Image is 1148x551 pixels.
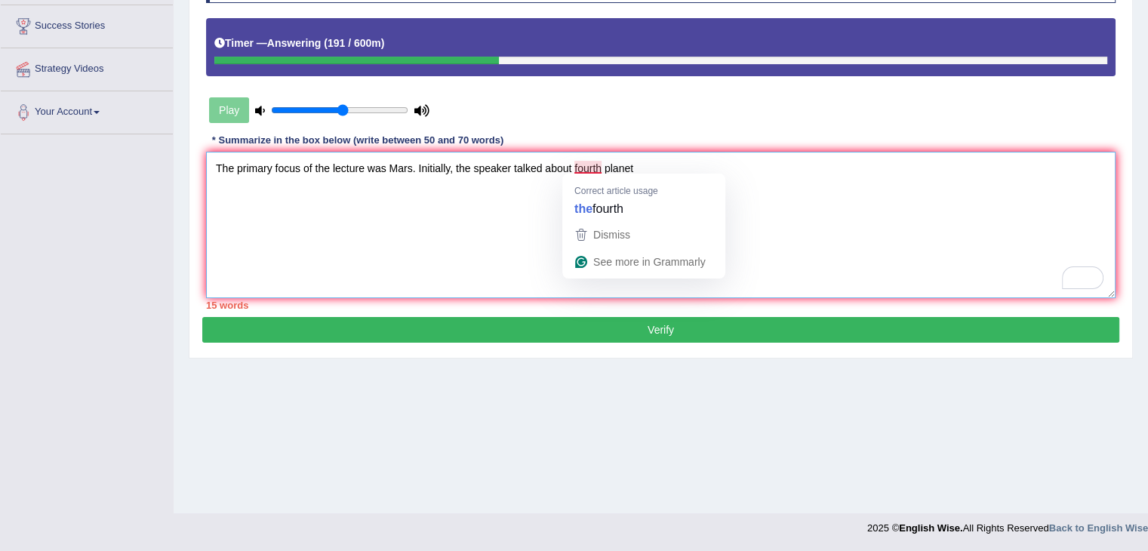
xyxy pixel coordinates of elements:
b: ) [381,37,385,49]
textarea: To enrich screen reader interactions, please activate Accessibility in Grammarly extension settings [206,152,1116,298]
a: Back to English Wise [1049,522,1148,534]
strong: English Wise. [899,522,962,534]
a: Strategy Videos [1,48,173,86]
div: 2025 © All Rights Reserved [867,513,1148,535]
b: 191 / 600m [328,37,381,49]
a: Success Stories [1,5,173,43]
button: Verify [202,317,1119,343]
b: Answering [267,37,322,49]
div: * Summarize in the box below (write between 50 and 70 words) [206,133,509,147]
a: Your Account [1,91,173,129]
h5: Timer — [214,38,384,49]
div: 15 words [206,298,1116,312]
b: ( [324,37,328,49]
